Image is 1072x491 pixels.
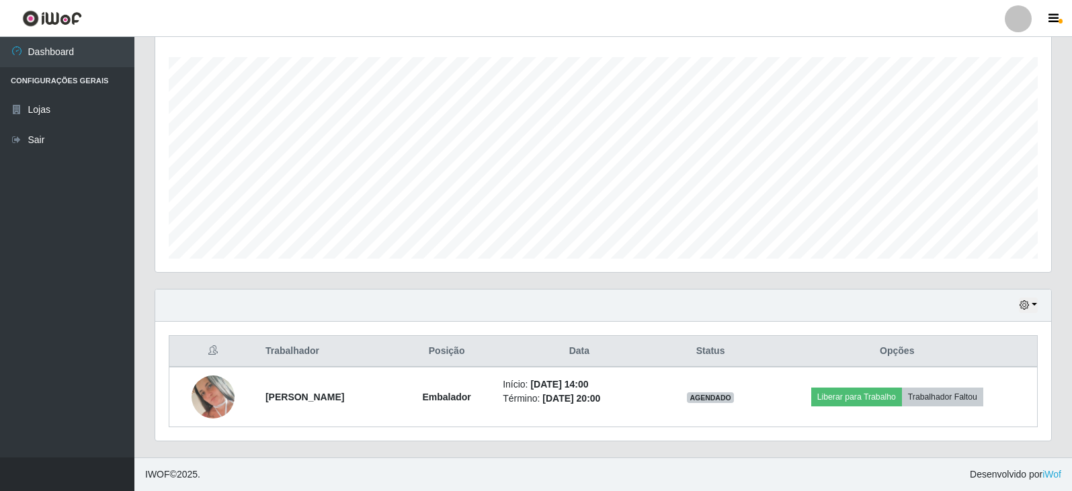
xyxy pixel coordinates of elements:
strong: Embalador [422,392,470,402]
button: Liberar para Trabalho [811,388,902,406]
time: [DATE] 20:00 [542,393,600,404]
li: Início: [503,377,655,392]
th: Status [663,336,757,367]
strong: [PERSON_NAME] [265,392,344,402]
span: IWOF [145,469,170,480]
span: © 2025 . [145,467,200,482]
img: CoreUI Logo [22,10,82,27]
span: AGENDADO [687,392,734,403]
th: Opções [757,336,1038,367]
img: 1754606528213.jpeg [192,375,235,418]
button: Trabalhador Faltou [902,388,983,406]
th: Data [495,336,663,367]
span: Desenvolvido por [970,467,1061,482]
th: Trabalhador [257,336,399,367]
a: iWof [1042,469,1061,480]
th: Posição [399,336,495,367]
time: [DATE] 14:00 [530,379,588,390]
li: Término: [503,392,655,406]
